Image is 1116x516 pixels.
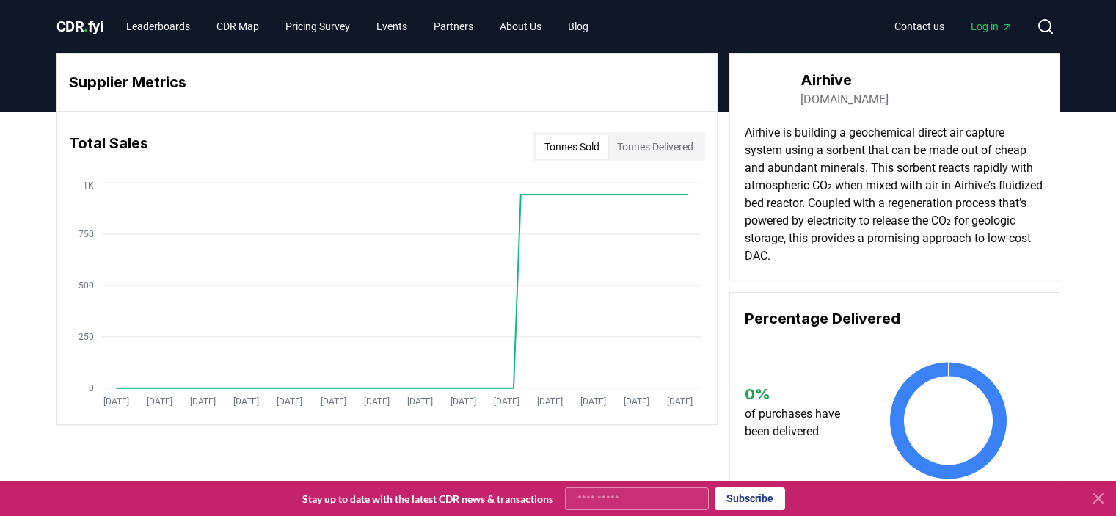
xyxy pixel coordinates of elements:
[745,308,1045,330] h3: Percentage Delivered
[69,71,705,93] h3: Supplier Metrics
[667,396,693,407] tspan: [DATE]
[190,396,216,407] tspan: [DATE]
[800,69,889,91] h3: Airhive
[745,383,854,405] h3: 0 %
[608,135,702,159] button: Tonnes Delivered
[274,13,362,40] a: Pricing Survey
[56,16,103,37] a: CDR.fyi
[536,396,562,407] tspan: [DATE]
[78,229,93,239] tspan: 750
[745,124,1045,265] p: Airhive is building a geochemical direct air capture system using a sorbent that can be made out ...
[103,396,129,407] tspan: [DATE]
[84,18,88,35] span: .
[800,91,889,109] a: [DOMAIN_NAME]
[56,18,103,35] span: CDR fyi
[745,68,786,109] img: Airhive-logo
[69,132,148,161] h3: Total Sales
[450,396,475,407] tspan: [DATE]
[493,396,519,407] tspan: [DATE]
[114,13,202,40] a: Leaderboards
[277,396,302,407] tspan: [DATE]
[883,13,956,40] a: Contact us
[422,13,485,40] a: Partners
[320,396,346,407] tspan: [DATE]
[745,405,854,440] p: of purchases have been delivered
[488,13,553,40] a: About Us
[88,383,93,393] tspan: 0
[580,396,605,407] tspan: [DATE]
[365,13,419,40] a: Events
[406,396,432,407] tspan: [DATE]
[205,13,271,40] a: CDR Map
[114,13,600,40] nav: Main
[623,396,649,407] tspan: [DATE]
[233,396,259,407] tspan: [DATE]
[971,19,1013,34] span: Log in
[78,280,93,291] tspan: 500
[363,396,389,407] tspan: [DATE]
[883,13,1025,40] nav: Main
[82,181,93,191] tspan: 1K
[147,396,172,407] tspan: [DATE]
[959,13,1025,40] a: Log in
[556,13,600,40] a: Blog
[78,332,93,342] tspan: 250
[536,135,608,159] button: Tonnes Sold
